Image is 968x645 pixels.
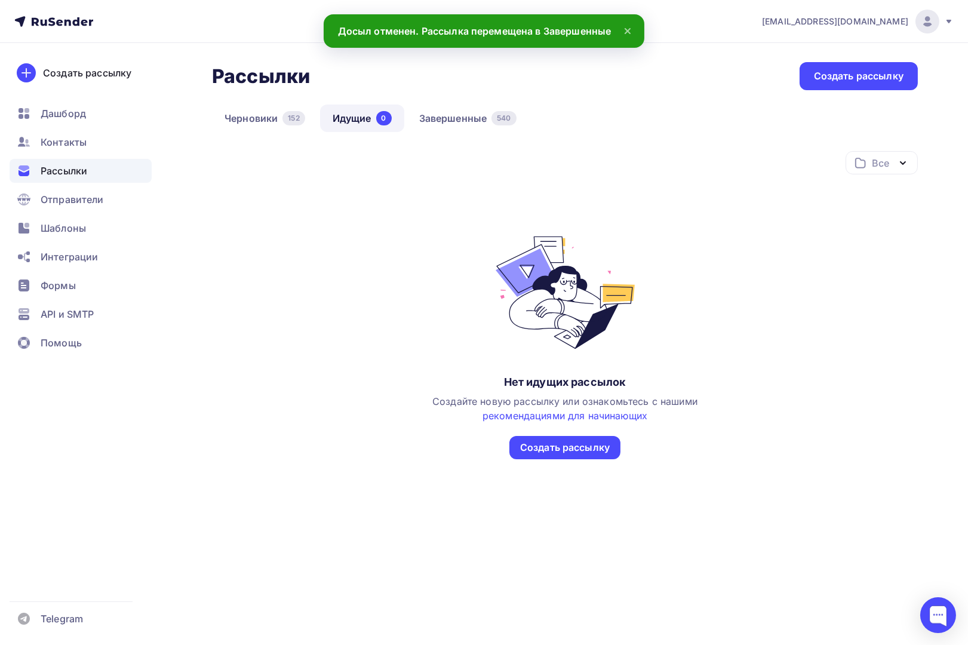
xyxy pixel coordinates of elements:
a: Отправители [10,188,152,211]
span: Создайте новую рассылку или ознакомьтесь с нашими [432,395,697,422]
div: 0 [376,111,392,125]
a: Идущие0 [320,105,404,132]
span: Отправители [41,192,104,207]
span: Формы [41,278,76,293]
div: Создать рассылку [520,441,610,454]
span: Рассылки [41,164,87,178]
span: Интеграции [41,250,98,264]
span: [EMAIL_ADDRESS][DOMAIN_NAME] [762,16,908,27]
h2: Рассылки [212,64,310,88]
a: [EMAIL_ADDRESS][DOMAIN_NAME] [762,10,954,33]
button: Все [846,151,918,174]
a: Завершенные540 [407,105,529,132]
a: Шаблоны [10,216,152,240]
span: Помощь [41,336,82,350]
span: Контакты [41,135,87,149]
span: API и SMTP [41,307,94,321]
div: Создать рассылку [43,66,131,80]
div: Все [872,156,889,170]
a: Рассылки [10,159,152,183]
div: 152 [282,111,305,125]
a: Дашборд [10,102,152,125]
span: Telegram [41,612,83,626]
div: Нет идущих рассылок [504,375,626,389]
a: Формы [10,274,152,297]
span: Дашборд [41,106,86,121]
span: Шаблоны [41,221,86,235]
div: 540 [491,111,516,125]
a: Контакты [10,130,152,154]
a: рекомендациями для начинающих [483,410,647,422]
a: Черновики152 [212,105,318,132]
div: Создать рассылку [814,69,904,83]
